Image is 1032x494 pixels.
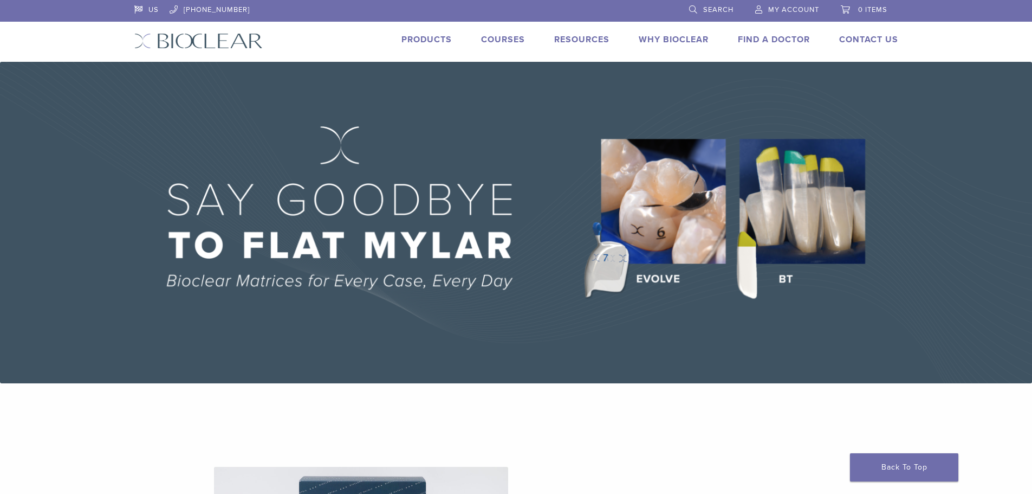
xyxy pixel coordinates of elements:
[639,34,709,45] a: Why Bioclear
[738,34,810,45] a: Find A Doctor
[481,34,525,45] a: Courses
[858,5,887,14] span: 0 items
[768,5,819,14] span: My Account
[554,34,609,45] a: Resources
[703,5,734,14] span: Search
[134,33,263,49] img: Bioclear
[839,34,898,45] a: Contact Us
[850,453,958,482] a: Back To Top
[401,34,452,45] a: Products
